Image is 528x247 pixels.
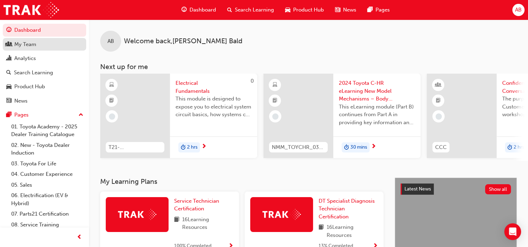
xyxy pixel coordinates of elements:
img: Trak [118,209,156,220]
a: Analytics [3,52,86,65]
span: guage-icon [6,27,12,33]
span: Product Hub [293,6,324,14]
span: pages-icon [367,6,373,14]
img: Trak [262,209,301,220]
a: 04. Customer Experience [8,169,86,180]
span: booktick-icon [109,96,114,105]
span: book-icon [174,216,179,231]
span: AB [515,6,522,14]
a: guage-iconDashboard [176,3,222,17]
span: Welcome back , [PERSON_NAME] Bald [124,37,243,45]
span: guage-icon [181,6,187,14]
span: 2024 Toyota C-HR eLearning New Model Mechanisms – Body Electrical – Part B (Module 4) [339,79,415,103]
span: duration-icon [507,143,512,152]
img: Trak [3,2,59,18]
a: 02. New - Toyota Dealer Induction [8,140,86,158]
button: DashboardMy TeamAnalyticsSearch LearningProduct HubNews [3,22,86,108]
a: pages-iconPages [362,3,395,17]
span: 0 [251,78,254,84]
span: Search Learning [235,6,274,14]
span: next-icon [371,144,376,150]
span: 2 hrs [187,143,198,151]
span: pages-icon [6,112,12,118]
a: Product Hub [3,80,86,93]
div: News [14,97,28,105]
span: learningResourceType_ELEARNING-icon [273,81,277,90]
span: car-icon [6,84,12,90]
a: 07. Parts21 Certification [8,209,86,219]
a: My Team [3,38,86,51]
div: Analytics [14,54,36,62]
span: NMM_TOYCHR_032024_MODULE_4 [272,143,325,151]
span: booktick-icon [436,96,441,105]
span: learningResourceType_INSTRUCTOR_LED-icon [436,81,441,90]
div: Search Learning [14,69,53,77]
span: prev-icon [77,233,82,242]
span: Electrical Fundamentals [176,79,252,95]
span: learningRecordVerb_NONE-icon [436,113,442,120]
span: T21-FOD_ELEC_PREREQ [109,143,162,151]
span: car-icon [285,6,290,14]
span: news-icon [335,6,340,14]
span: AB [107,37,114,45]
span: News [343,6,356,14]
a: 0T21-FOD_ELEC_PREREQElectrical FundamentalsThis module is designed to expose you to electrical sy... [100,74,257,158]
a: News [3,95,86,107]
button: AB [512,4,525,16]
span: learningResourceType_ELEARNING-icon [109,81,114,90]
button: Pages [3,108,86,121]
a: car-iconProduct Hub [280,3,329,17]
a: Dashboard [3,24,86,37]
span: book-icon [319,223,324,239]
span: Latest News [404,186,431,192]
span: 30 mins [350,143,367,151]
span: chart-icon [6,55,12,62]
a: news-iconNews [329,3,362,17]
span: search-icon [227,6,232,14]
span: 16 Learning Resources [327,223,378,239]
span: duration-icon [181,143,186,152]
span: duration-icon [344,143,349,152]
span: 2 hrs [514,143,524,151]
span: learningRecordVerb_NONE-icon [272,113,278,120]
div: Open Intercom Messenger [504,223,521,240]
a: Search Learning [3,66,86,79]
div: Pages [14,111,29,119]
a: 05. Sales [8,180,86,190]
a: 06. Electrification (EV & Hybrid) [8,190,86,209]
div: Product Hub [14,83,45,91]
h3: Next up for me [89,63,528,71]
span: learningRecordVerb_NONE-icon [109,113,115,120]
span: next-icon [201,144,207,150]
span: 16 Learning Resources [182,216,233,231]
h3: My Learning Plans [100,178,384,186]
a: NMM_TOYCHR_032024_MODULE_42024 Toyota C-HR eLearning New Model Mechanisms – Body Electrical – Par... [263,74,421,158]
a: 08. Service Training [8,219,86,230]
button: Show all [485,184,511,194]
a: Latest NewsShow all [401,184,511,195]
a: search-iconSearch Learning [222,3,280,17]
span: Dashboard [189,6,216,14]
span: Pages [375,6,390,14]
span: DT Specialist Diagnosis Technician Certification [319,198,375,220]
span: This module is designed to expose you to electrical system circuit basics, how systems can be aff... [176,95,252,119]
div: My Team [14,40,36,48]
span: Service Technician Certification [174,198,219,212]
a: DT Specialist Diagnosis Technician Certification [319,197,378,221]
span: booktick-icon [273,96,277,105]
a: Service Technician Certification [174,197,233,213]
a: 01. Toyota Academy - 2025 Dealer Training Catalogue [8,121,86,140]
span: This eLearning module (Part B) continues from Part A in providing key information and specificati... [339,103,415,127]
span: search-icon [6,70,11,76]
span: CCC [435,143,447,151]
span: news-icon [6,98,12,104]
a: 03. Toyota For Life [8,158,86,169]
span: up-icon [79,111,83,120]
span: people-icon [6,42,12,48]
